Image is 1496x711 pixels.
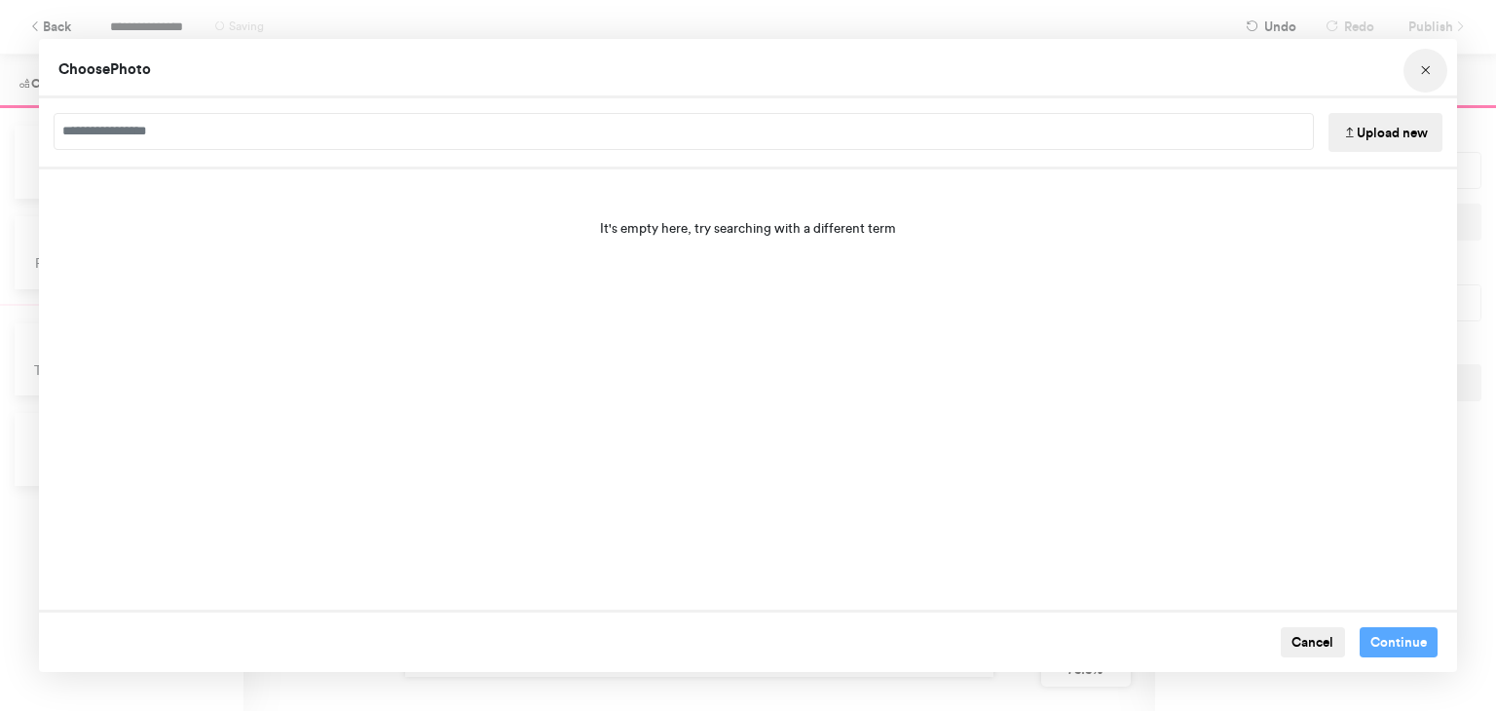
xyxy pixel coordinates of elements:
div: Choose Image [39,39,1457,672]
iframe: Drift Widget Chat Controller [1399,614,1473,688]
span: Choose Photo [58,59,151,78]
button: Continue [1360,627,1439,658]
button: Upload new [1328,113,1442,152]
div: It's empty here, try searching with a different term [39,169,1457,286]
button: Cancel [1281,627,1345,658]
